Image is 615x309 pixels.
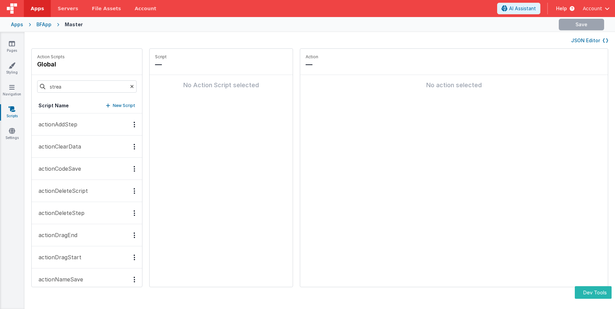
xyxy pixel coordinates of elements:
[37,60,65,69] h4: global
[36,21,51,28] div: BFApp
[34,231,77,239] p: actionDragEnd
[31,5,44,12] span: Apps
[37,80,137,93] input: Search scripts
[34,209,84,217] p: actionDeleteStep
[155,80,287,90] div: No Action Script selected
[155,54,287,60] p: Script
[306,80,602,90] div: No action selected
[129,144,139,150] div: Options
[575,286,612,299] button: Dev Tools
[113,102,135,109] p: New Script
[65,21,83,28] div: Master
[509,5,536,12] span: AI Assistant
[306,54,602,60] p: Action
[34,120,77,128] p: actionAddStep
[129,232,139,238] div: Options
[32,113,142,136] button: actionAddStep
[32,180,142,202] button: actionDeleteScript
[497,3,540,14] button: AI Assistant
[571,37,608,44] button: JSON Editor
[583,5,602,12] span: Account
[32,202,142,224] button: actionDeleteStep
[32,268,142,291] button: actionNameSave
[129,166,139,172] div: Options
[129,254,139,260] div: Options
[32,158,142,180] button: actionCodeSave
[129,277,139,282] div: Options
[34,253,81,261] p: actionDragStart
[34,187,88,195] p: actionDeleteScript
[106,102,135,109] button: New Script
[32,246,142,268] button: actionDragStart
[129,210,139,216] div: Options
[559,19,604,30] button: Save
[32,136,142,158] button: actionClearData
[34,275,83,283] p: actionNameSave
[39,102,69,109] h5: Script Name
[155,60,287,69] p: —
[556,5,567,12] span: Help
[306,60,602,69] p: —
[129,188,139,194] div: Options
[129,122,139,127] div: Options
[11,21,23,28] div: Apps
[32,224,142,246] button: actionDragEnd
[37,54,65,60] p: Action Scripts
[34,142,81,151] p: actionClearData
[92,5,121,12] span: File Assets
[34,165,81,173] p: actionCodeSave
[58,5,78,12] span: Servers
[583,5,610,12] button: Account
